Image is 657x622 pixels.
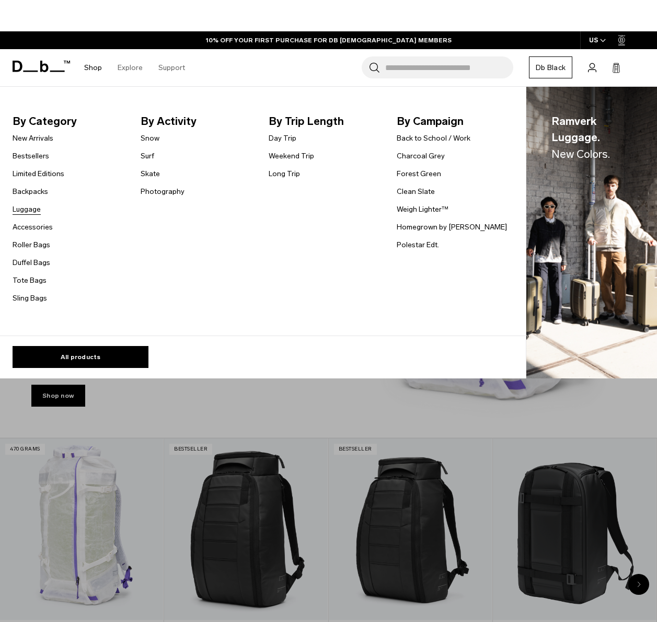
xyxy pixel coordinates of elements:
a: Accessories [13,222,53,233]
a: Homegrown by [PERSON_NAME] [397,222,507,233]
a: All products [13,346,148,368]
a: Surf [141,151,154,162]
a: New Arrivals [13,133,53,144]
a: Snow [141,133,159,144]
a: Sling Bags [13,293,47,304]
a: 10% OFF YOUR FIRST PURCHASE FOR DB [DEMOGRAPHIC_DATA] MEMBERS [206,36,452,45]
a: Explore [118,49,143,86]
a: Charcoal Grey [397,151,445,162]
span: New Colors. [551,147,610,160]
a: Limited Editions [13,168,64,179]
img: Db [526,87,657,379]
span: By Trip Length [269,113,380,130]
a: Db Black [529,56,572,78]
span: By Activity [141,113,252,130]
a: Luggage [13,204,41,215]
span: Ramverk Luggage. [551,113,632,163]
a: Skate [141,168,160,179]
a: Roller Bags [13,239,50,250]
button: US [580,31,615,49]
a: Day Trip [269,133,296,144]
a: Bestsellers [13,151,49,162]
a: Photography [141,186,185,197]
span: By Campaign [397,113,508,130]
a: Weigh Lighter™ [397,204,448,215]
a: Long Trip [269,168,300,179]
a: Support [158,49,185,86]
span: By Category [13,113,124,130]
a: Backpacks [13,186,48,197]
a: Polestar Edt. [397,239,439,250]
a: Shop [84,49,102,86]
a: Forest Green [397,168,441,179]
a: Clean Slate [397,186,435,197]
a: Weekend Trip [269,151,314,162]
nav: Main Navigation [76,49,193,86]
a: Back to School / Work [397,133,470,144]
a: Duffel Bags [13,257,50,268]
a: Tote Bags [13,275,47,286]
a: Ramverk Luggage.New Colors. Db [526,87,657,379]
